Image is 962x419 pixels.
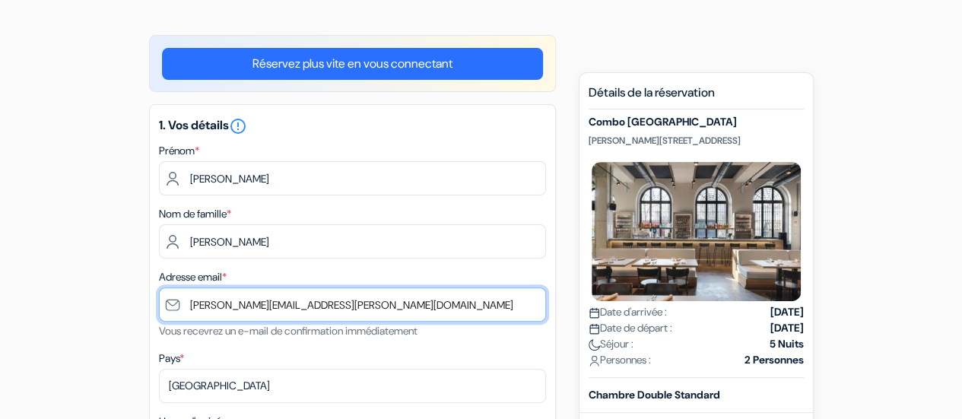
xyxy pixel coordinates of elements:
[589,85,804,110] h5: Détails de la réservation
[589,388,720,402] b: Chambre Double Standard
[745,352,804,368] strong: 2 Personnes
[162,48,543,80] a: Réservez plus vite en vous connectant
[159,351,184,367] label: Pays
[589,323,600,335] img: calendar.svg
[159,224,546,259] input: Entrer le nom de famille
[589,320,672,336] span: Date de départ :
[770,336,804,352] strong: 5 Nuits
[589,336,633,352] span: Séjour :
[159,161,546,195] input: Entrez votre prénom
[770,304,804,320] strong: [DATE]
[159,117,546,135] h5: 1. Vos détails
[159,269,227,285] label: Adresse email
[589,304,667,320] span: Date d'arrivée :
[589,355,600,367] img: user_icon.svg
[770,320,804,336] strong: [DATE]
[589,307,600,319] img: calendar.svg
[159,324,418,338] small: Vous recevrez un e-mail de confirmation immédiatement
[159,143,199,159] label: Prénom
[589,352,651,368] span: Personnes :
[589,116,804,129] h5: Combo [GEOGRAPHIC_DATA]
[159,287,546,322] input: Entrer adresse e-mail
[229,117,247,133] a: error_outline
[229,117,247,135] i: error_outline
[589,135,804,147] p: [PERSON_NAME][STREET_ADDRESS]
[159,206,231,222] label: Nom de famille
[589,339,600,351] img: moon.svg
